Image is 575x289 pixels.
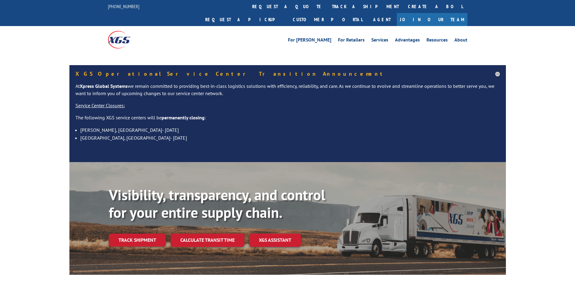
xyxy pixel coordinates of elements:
a: XGS ASSISTANT [249,234,301,247]
a: Request a pickup [201,13,288,26]
a: [PHONE_NUMBER] [108,3,139,9]
a: Resources [426,38,448,44]
p: The following XGS service centers will be : [75,114,500,126]
p: At we remain committed to providing best-in-class logistics solutions with efficiency, reliabilit... [75,83,500,102]
li: [PERSON_NAME], [GEOGRAPHIC_DATA]- [DATE] [80,126,500,134]
a: Calculate transit time [171,234,244,247]
a: About [454,38,467,44]
a: Agent [367,13,397,26]
a: Services [371,38,388,44]
li: [GEOGRAPHIC_DATA], [GEOGRAPHIC_DATA]- [DATE] [80,134,500,142]
b: Visibility, transparency, and control for your entire supply chain. [109,185,325,222]
a: Join Our Team [397,13,467,26]
a: Customer Portal [288,13,367,26]
a: For [PERSON_NAME] [288,38,331,44]
strong: Xpress Global Systems [80,83,128,89]
strong: permanently closing [162,115,205,121]
a: Track shipment [109,234,166,246]
h5: XGS Operational Service Center Transition Announcement [75,71,500,77]
a: For Retailers [338,38,365,44]
u: Service Center Closures: [75,102,125,108]
a: Advantages [395,38,420,44]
